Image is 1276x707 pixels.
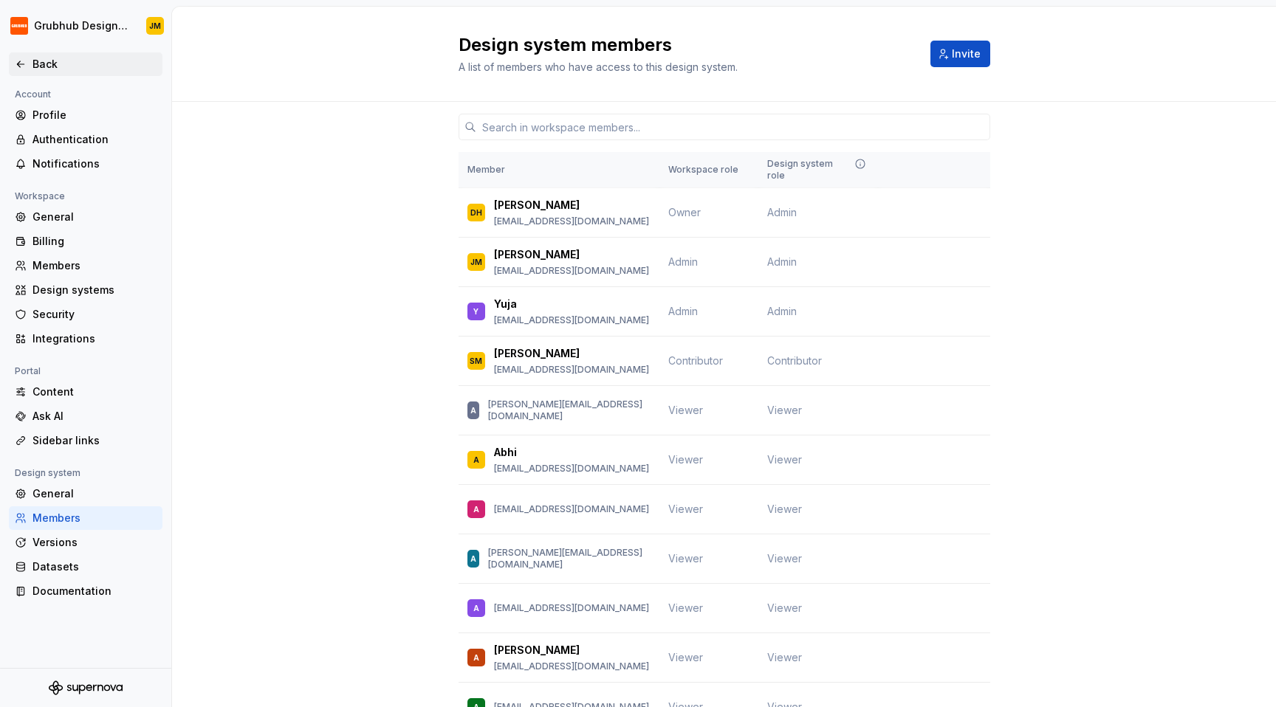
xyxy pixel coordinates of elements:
[9,429,162,452] a: Sidebar links
[767,502,802,517] span: Viewer
[10,17,28,35] img: 4e8d6f31-f5cf-47b4-89aa-e4dec1dc0822.png
[470,205,482,220] div: DH
[459,33,913,57] h2: Design system members
[767,650,802,665] span: Viewer
[49,680,123,695] svg: Supernova Logo
[32,307,157,322] div: Security
[32,433,157,448] div: Sidebar links
[32,535,157,550] div: Versions
[9,52,162,76] a: Back
[470,255,482,269] div: JM
[32,132,157,147] div: Authentication
[767,452,802,467] span: Viewer
[149,20,161,32] div: JM
[9,278,162,302] a: Design systems
[668,206,701,218] span: Owner
[494,364,649,376] p: [EMAIL_ADDRESS][DOMAIN_NAME]
[9,327,162,351] a: Integrations
[9,254,162,277] a: Members
[494,314,649,326] p: [EMAIL_ADDRESS][DOMAIN_NAME]
[668,503,703,515] span: Viewer
[668,354,723,367] span: Contributor
[32,511,157,525] div: Members
[494,445,517,460] p: Abhi
[9,579,162,603] a: Documentation
[9,128,162,151] a: Authentication
[473,650,479,665] div: A
[32,409,157,424] div: Ask AI
[494,346,580,361] p: [PERSON_NAME]
[494,198,580,213] p: [PERSON_NAME]
[9,187,71,205] div: Workspace
[32,584,157,599] div: Documentation
[488,399,650,422] p: [PERSON_NAME][EMAIL_ADDRESS][DOMAIN_NAME]
[494,661,649,672] p: [EMAIL_ADDRESS][DOMAIN_NAME]
[473,601,479,615] div: A
[9,303,162,326] a: Security
[476,114,990,140] input: Search in workspace members...
[952,46,981,61] span: Invite
[9,152,162,176] a: Notifications
[767,403,802,418] span: Viewer
[767,205,797,220] span: Admin
[9,464,86,482] div: Design system
[32,384,157,399] div: Content
[473,502,479,517] div: A
[473,452,479,467] div: A
[494,265,649,277] p: [EMAIL_ADDRESS][DOMAIN_NAME]
[32,258,157,273] div: Members
[470,403,476,418] div: A
[9,555,162,579] a: Datasets
[9,103,162,127] a: Profile
[767,255,797,269] span: Admin
[494,643,580,658] p: [PERSON_NAME]
[32,108,157,123] div: Profile
[494,215,649,227] p: [EMAIL_ADDRESS][DOMAIN_NAME]
[9,531,162,554] a: Versions
[668,453,703,466] span: Viewer
[767,158,869,182] div: Design system role
[32,486,157,501] div: General
[3,10,168,42] button: Grubhub Design SystemJM
[494,247,580,262] p: [PERSON_NAME]
[494,503,649,515] p: [EMAIL_ADDRESS][DOMAIN_NAME]
[668,404,703,416] span: Viewer
[930,41,990,67] button: Invite
[767,304,797,319] span: Admin
[459,152,659,188] th: Member
[668,601,703,614] span: Viewer
[668,255,698,268] span: Admin
[32,234,157,249] div: Billing
[659,152,758,188] th: Workspace role
[767,551,802,566] span: Viewer
[473,304,478,319] div: Y
[767,353,822,368] span: Contributor
[494,297,517,311] p: Yuja
[9,362,47,380] div: Portal
[32,331,157,346] div: Integrations
[9,86,57,103] div: Account
[32,559,157,574] div: Datasets
[459,61,738,73] span: A list of members who have access to this design system.
[9,230,162,253] a: Billing
[32,283,157,297] div: Design systems
[9,404,162,428] a: Ask AI
[668,552,703,565] span: Viewer
[34,18,128,33] div: Grubhub Design System
[494,463,649,475] p: [EMAIL_ADDRESS][DOMAIN_NAME]
[668,651,703,663] span: Viewer
[32,210,157,224] div: General
[470,551,476,566] div: A
[32,156,157,171] div: Notifications
[32,57,157,72] div: Back
[494,602,649,614] p: [EMAIL_ADDRESS][DOMAIN_NAME]
[767,601,802,615] span: Viewer
[9,380,162,404] a: Content
[9,506,162,530] a: Members
[9,205,162,229] a: General
[9,482,162,506] a: General
[668,305,698,317] span: Admin
[488,547,650,570] p: [PERSON_NAME][EMAIL_ADDRESS][DOMAIN_NAME]
[470,353,482,368] div: SM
